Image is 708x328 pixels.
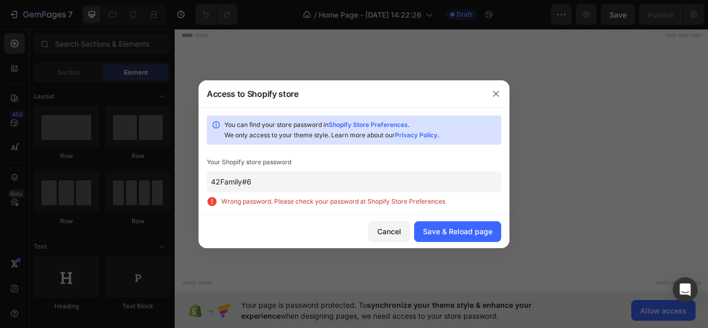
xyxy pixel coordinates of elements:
[207,88,299,100] div: Access to Shopify store
[242,238,381,247] div: Start with Generating from URL or image
[673,277,698,302] div: Open Intercom Messenger
[248,160,374,172] div: Start with Sections from sidebar
[423,226,492,237] div: Save & Reload page
[329,121,408,129] a: Shopify Store Preferences
[369,221,410,242] button: Cancel
[395,131,437,139] a: Privacy Policy
[221,196,501,207] span: Wrong password. Please check your password at Shopify Store Preferences
[236,180,307,201] button: Add sections
[377,226,401,237] div: Cancel
[207,172,501,192] input: Enter password
[207,157,501,167] div: Your Shopify store password
[313,180,386,201] button: Add elements
[414,221,501,242] button: Save & Reload page
[224,120,497,140] div: You can find your store password in . We only access to your theme style. Learn more about our .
